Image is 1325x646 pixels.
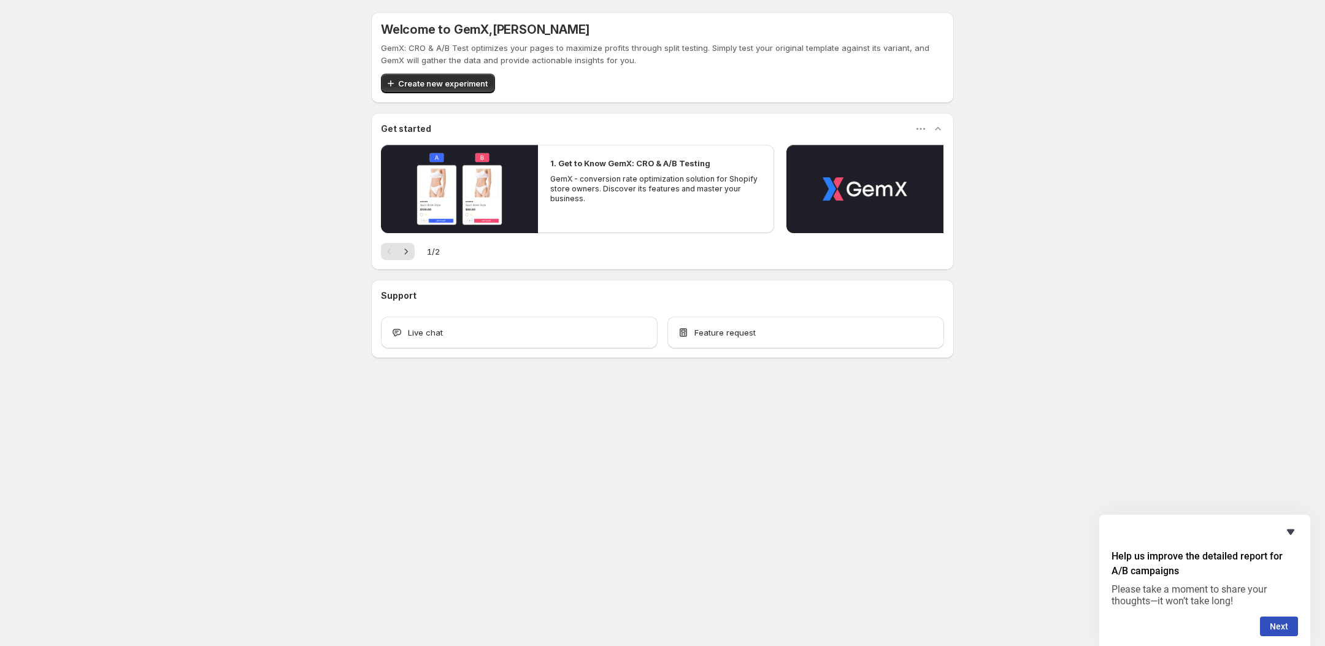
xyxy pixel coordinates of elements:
[489,22,590,37] span: , [PERSON_NAME]
[550,157,710,169] h2: 1. Get to Know GemX: CRO & A/B Testing
[381,74,495,93] button: Create new experiment
[381,22,590,37] h5: Welcome to GemX
[381,42,944,66] p: GemX: CRO & A/B Test optimizes your pages to maximize profits through split testing. Simply test ...
[1260,617,1298,636] button: Next question
[381,145,538,233] button: Play video
[1112,525,1298,636] div: Help us improve the detailed report for A/B campaigns
[408,326,443,339] span: Live chat
[1112,583,1298,607] p: Please take a moment to share your thoughts—it won’t take long!
[1283,525,1298,539] button: Hide survey
[427,245,440,258] span: 1 / 2
[786,145,943,233] button: Play video
[1112,549,1298,579] h2: Help us improve the detailed report for A/B campaigns
[397,243,415,260] button: Next
[381,123,431,135] h3: Get started
[694,326,756,339] span: Feature request
[381,290,417,302] h3: Support
[398,77,488,90] span: Create new experiment
[550,174,761,204] p: GemX - conversion rate optimization solution for Shopify store owners. Discover its features and ...
[381,243,415,260] nav: Pagination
